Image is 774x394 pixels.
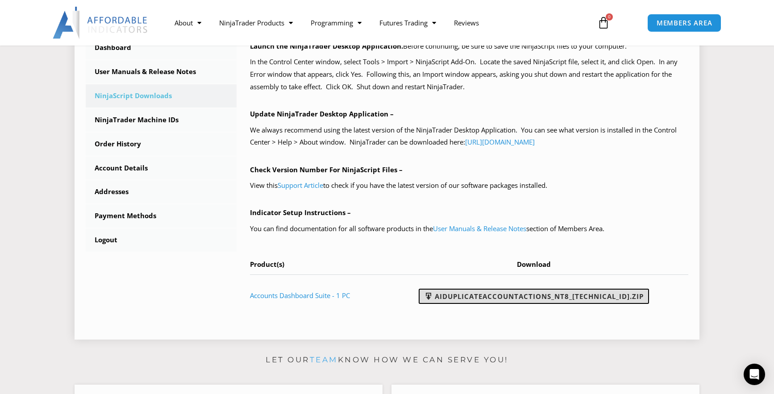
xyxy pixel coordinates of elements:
[86,108,237,132] a: NinjaTrader Machine IDs
[210,12,302,33] a: NinjaTrader Products
[166,12,210,33] a: About
[517,260,551,269] span: Download
[419,289,649,304] a: AIDuplicateAccountActions_NT8_[TECHNICAL_ID].zip
[86,133,237,156] a: Order History
[250,40,689,53] p: Before continuing, be sure to save the NinjaScript files to your computer.
[86,180,237,203] a: Addresses
[606,13,613,21] span: 0
[250,124,689,149] p: We always recommend using the latest version of the NinjaTrader Desktop Application. You can see ...
[75,353,699,367] p: Let our know how we can serve you!
[86,157,237,180] a: Account Details
[86,60,237,83] a: User Manuals & Release Notes
[166,12,587,33] nav: Menu
[86,228,237,252] a: Logout
[53,7,149,39] img: LogoAI | Affordable Indicators – NinjaTrader
[250,260,284,269] span: Product(s)
[250,109,394,118] b: Update NinjaTrader Desktop Application –
[657,20,712,26] span: MEMBERS AREA
[744,364,765,385] div: Open Intercom Messenger
[250,165,403,174] b: Check Version Number For NinjaScript Files –
[584,10,623,36] a: 0
[86,204,237,228] a: Payment Methods
[250,56,689,93] p: In the Control Center window, select Tools > Import > NinjaScript Add-On. Locate the saved NinjaS...
[250,179,689,192] p: View this to check if you have the latest version of our software packages installed.
[445,12,488,33] a: Reviews
[250,41,403,50] b: Launch the NinjaTrader Desktop Application.
[310,355,338,364] a: team
[370,12,445,33] a: Futures Trading
[86,36,237,59] a: Dashboard
[250,223,689,235] p: You can find documentation for all software products in the section of Members Area.
[86,36,237,252] nav: Account pages
[433,224,526,233] a: User Manuals & Release Notes
[250,291,350,300] a: Accounts Dashboard Suite - 1 PC
[250,208,351,217] b: Indicator Setup Instructions –
[302,12,370,33] a: Programming
[647,14,722,32] a: MEMBERS AREA
[86,84,237,108] a: NinjaScript Downloads
[278,181,323,190] a: Support Article
[465,137,535,146] a: [URL][DOMAIN_NAME]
